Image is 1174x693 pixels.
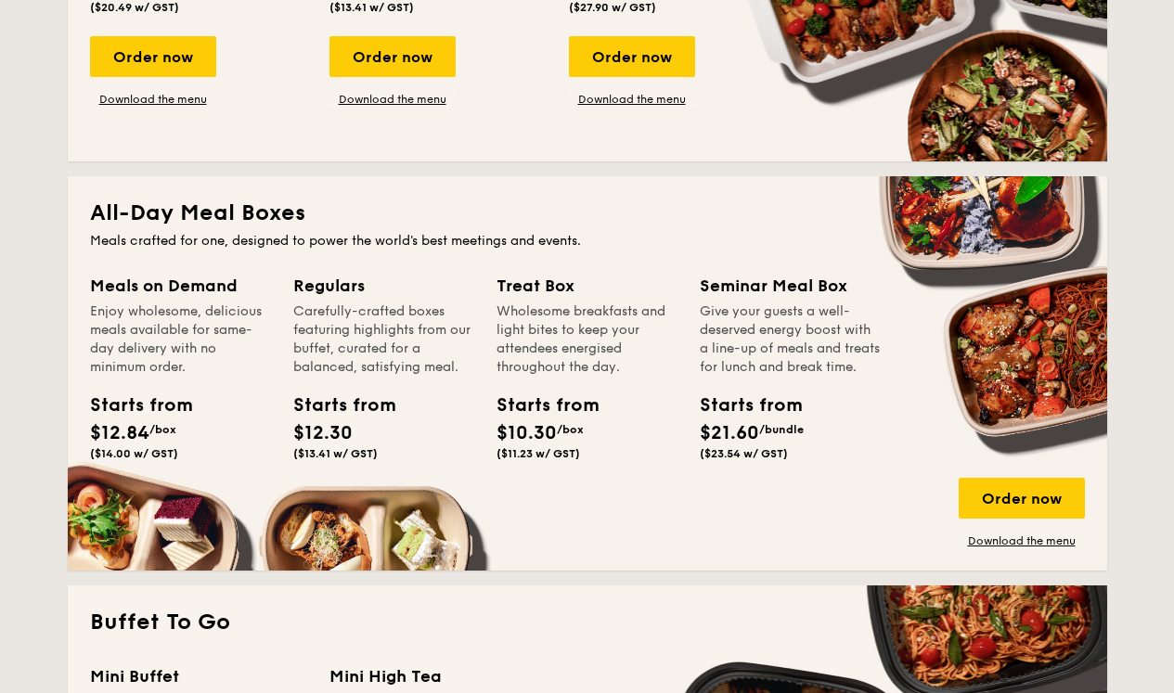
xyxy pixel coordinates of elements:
[497,273,677,299] div: Treat Box
[700,422,759,444] span: $21.60
[569,36,695,77] div: Order now
[90,302,271,377] div: Enjoy wholesome, delicious meals available for same-day delivery with no minimum order.
[90,232,1085,250] div: Meals crafted for one, designed to power the world's best meetings and events.
[90,447,178,460] span: ($14.00 w/ GST)
[329,663,547,689] div: Mini High Tea
[497,302,677,377] div: Wholesome breakfasts and light bites to keep your attendees energised throughout the day.
[90,391,174,419] div: Starts from
[959,478,1085,519] div: Order now
[149,423,176,436] span: /box
[497,447,580,460] span: ($11.23 w/ GST)
[90,273,271,299] div: Meals on Demand
[90,92,216,107] a: Download the menu
[959,533,1085,548] a: Download the menu
[569,92,695,107] a: Download the menu
[700,391,783,419] div: Starts from
[700,302,881,377] div: Give your guests a well-deserved energy boost with a line-up of meals and treats for lunch and br...
[557,423,584,436] span: /box
[293,447,378,460] span: ($13.41 w/ GST)
[497,391,580,419] div: Starts from
[293,422,353,444] span: $12.30
[700,447,788,460] span: ($23.54 w/ GST)
[90,36,216,77] div: Order now
[700,273,881,299] div: Seminar Meal Box
[497,422,557,444] span: $10.30
[90,422,149,444] span: $12.84
[759,423,804,436] span: /bundle
[293,391,377,419] div: Starts from
[569,1,656,14] span: ($27.90 w/ GST)
[90,1,179,14] span: ($20.49 w/ GST)
[293,302,474,377] div: Carefully-crafted boxes featuring highlights from our buffet, curated for a balanced, satisfying ...
[329,92,456,107] a: Download the menu
[90,608,1085,637] h2: Buffet To Go
[329,36,456,77] div: Order now
[329,1,414,14] span: ($13.41 w/ GST)
[90,663,307,689] div: Mini Buffet
[90,199,1085,228] h2: All-Day Meal Boxes
[293,273,474,299] div: Regulars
